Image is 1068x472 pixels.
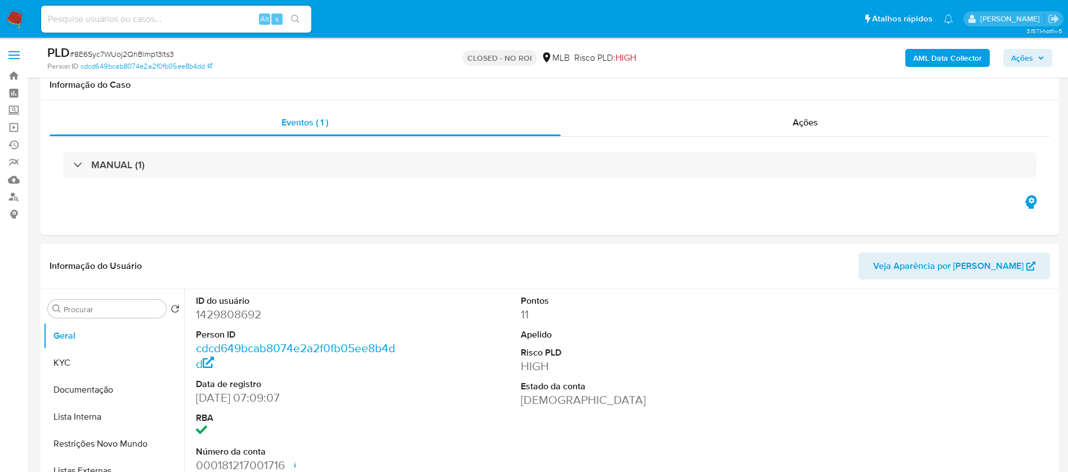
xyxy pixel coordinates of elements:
[859,253,1050,280] button: Veja Aparência por [PERSON_NAME]
[1011,49,1033,67] span: Ações
[944,14,953,24] a: Notificações
[43,430,184,457] button: Restrições Novo Mundo
[521,329,726,341] dt: Apelido
[872,13,932,25] span: Atalhos rápidos
[63,152,1036,178] div: MANUAL (1)
[521,380,726,393] dt: Estado da conta
[873,253,1024,280] span: Veja Aparência por [PERSON_NAME]
[521,392,726,408] dd: [DEMOGRAPHIC_DATA]
[980,14,1044,24] p: andreia.almeida@mercadolivre.com
[81,61,212,71] a: cdcd649bcab8074e2a2f0fb05ee8b4dd
[1048,13,1060,25] a: Sair
[793,116,818,129] span: Ações
[91,159,145,171] h3: MANUAL (1)
[171,304,180,317] button: Retornar ao pedido padrão
[196,412,401,424] dt: RBA
[47,61,78,71] b: Person ID
[196,329,401,341] dt: Person ID
[521,358,726,374] dd: HIGH
[574,52,636,64] span: Risco PLD:
[913,49,982,67] b: AML Data Collector
[41,12,311,26] input: Pesquise usuários ou casos...
[521,307,726,322] dd: 11
[50,260,142,272] h1: Informação do Usuário
[43,322,184,349] button: Geral
[196,390,401,406] dd: [DATE] 07:09:07
[905,49,990,67] button: AML Data Collector
[275,14,279,24] span: s
[43,349,184,376] button: KYC
[196,378,401,390] dt: Data de registro
[52,304,61,313] button: Procurar
[47,43,70,61] b: PLD
[43,376,184,403] button: Documentação
[463,50,537,66] p: CLOSED - NO ROI
[1003,49,1052,67] button: Ações
[50,79,1050,91] h1: Informação do Caso
[521,295,726,307] dt: Pontos
[196,340,395,372] a: cdcd649bcab8074e2a2f0fb05ee8b4dd
[260,14,269,24] span: Alt
[615,51,636,64] span: HIGH
[541,52,570,64] div: MLB
[64,304,162,314] input: Procurar
[70,48,174,60] span: # 8E6Syc7WUoj2QhBlmp13lts3
[521,347,726,359] dt: Risco PLD
[196,307,401,322] dd: 1429808692
[196,295,401,307] dt: ID do usuário
[43,403,184,430] button: Lista Interna
[284,11,307,27] button: search-icon
[281,116,328,129] span: Eventos ( 1 )
[196,446,401,458] dt: Número da conta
